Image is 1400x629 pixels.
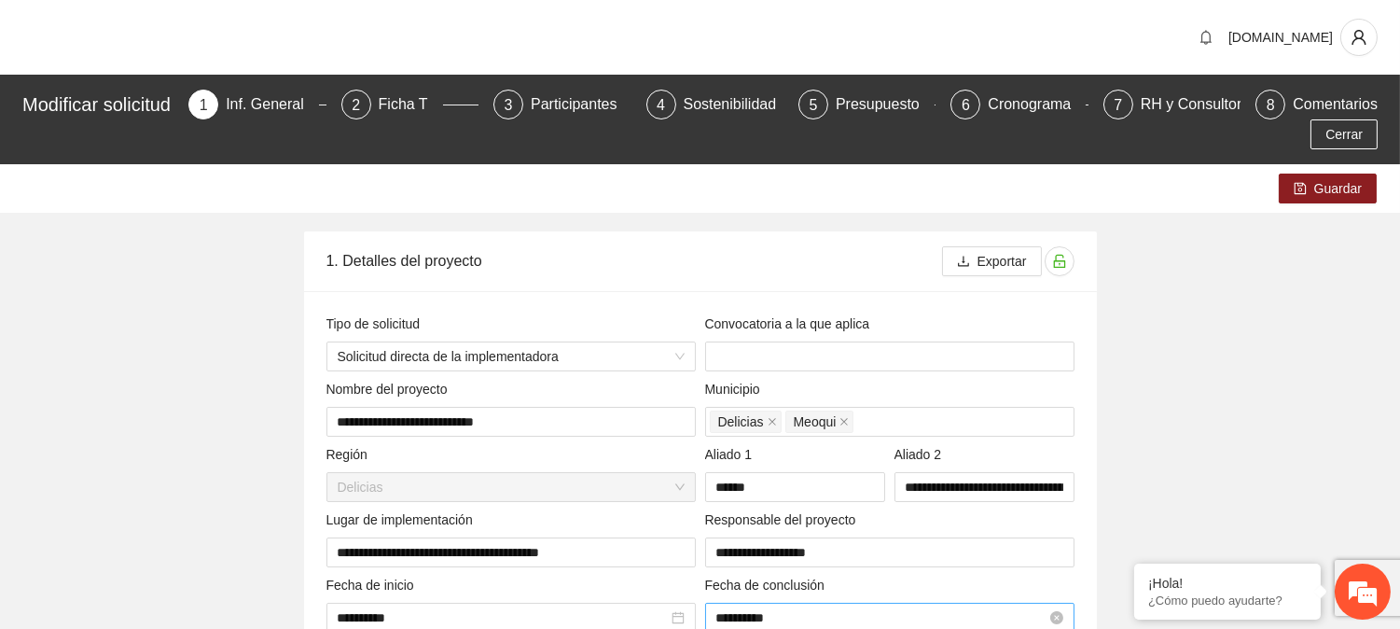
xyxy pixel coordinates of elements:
button: downloadExportar [942,246,1042,276]
div: Cronograma [988,90,1086,119]
span: Aliado 1 [705,444,759,465]
div: Participantes [531,90,632,119]
textarea: Escriba su mensaje y pulse “Intro” [9,426,355,491]
div: Minimizar ventana de chat en vivo [306,9,351,54]
span: Aliado 2 [894,444,949,465]
span: Fecha de inicio [326,575,422,595]
div: Comentarios [1293,90,1378,119]
span: Estamos en línea. [108,207,257,396]
button: saveGuardar [1279,174,1377,203]
span: Tipo de solicitud [326,314,427,334]
span: close-circle [1050,611,1063,624]
span: Delicias [710,411,782,433]
div: Sostenibilidad [684,90,792,119]
button: unlock [1045,246,1074,276]
div: 7RH y Consultores [1103,90,1241,119]
div: 5Presupuesto [798,90,936,119]
div: 2Ficha T [341,90,478,119]
span: Meoqui [785,411,854,433]
div: 4Sostenibilidad [646,90,783,119]
span: 6 [962,97,970,113]
button: Cerrar [1310,119,1378,149]
p: ¿Cómo puedo ayudarte? [1148,594,1307,608]
span: Región [326,444,375,465]
span: 7 [1114,97,1122,113]
span: Lugar de implementación [326,510,480,530]
div: 1Inf. General [188,90,326,119]
span: 2 [352,97,360,113]
span: user [1341,29,1377,46]
div: ¡Hola! [1148,576,1307,591]
div: Inf. General [226,90,319,119]
span: Delicias [718,412,764,432]
span: download [957,255,970,270]
div: RH y Consultores [1141,90,1272,119]
span: close [768,417,777,426]
span: Municipio [705,379,768,399]
span: Cerrar [1325,124,1363,145]
span: Responsable del proyecto [705,510,864,530]
span: Fecha de conclusión [705,575,832,595]
span: 3 [505,97,513,113]
span: save [1294,182,1307,197]
span: Delicias [338,473,685,501]
span: Convocatoria a la que aplica [705,314,877,334]
button: bell [1191,22,1221,52]
span: 8 [1267,97,1275,113]
span: bell [1192,30,1220,45]
span: unlock [1046,254,1074,269]
span: Nombre del proyecto [326,379,455,399]
span: close [839,417,849,426]
div: 6Cronograma [950,90,1088,119]
span: Meoqui [794,412,837,432]
button: user [1340,19,1378,56]
span: 1 [200,97,208,113]
div: 3Participantes [493,90,631,119]
span: 5 [810,97,818,113]
div: 1. Detalles del proyecto [326,234,942,287]
span: Guardar [1314,178,1362,199]
span: [DOMAIN_NAME] [1228,30,1333,45]
div: Ficha T [379,90,443,119]
div: Chatee con nosotros ahora [97,95,313,119]
span: 4 [657,97,665,113]
div: Presupuesto [836,90,935,119]
span: Solicitud directa de la implementadora [338,342,685,370]
div: 8Comentarios [1255,90,1378,119]
div: Modificar solicitud [22,90,177,119]
span: Exportar [977,251,1027,272]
